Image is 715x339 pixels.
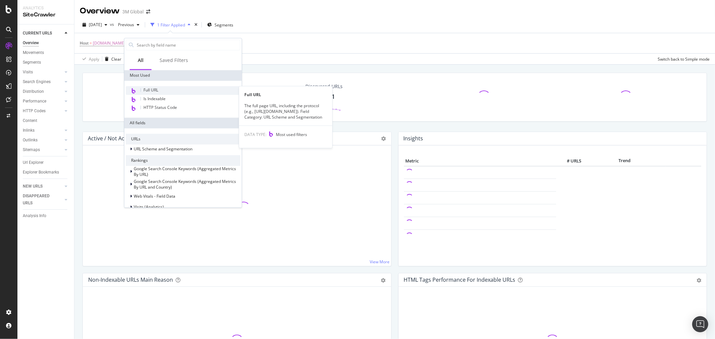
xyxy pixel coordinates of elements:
div: Clear [111,56,121,62]
button: Clear [102,54,121,64]
a: CURRENT URLS [23,30,63,37]
div: URLs [126,134,240,144]
a: Distribution [23,88,63,95]
a: Performance [23,98,63,105]
div: Discovered URLs [305,83,343,90]
a: Search Engines [23,78,63,85]
div: Visits [23,69,33,76]
a: DISAPPEARED URLS [23,193,63,207]
a: Sitemaps [23,146,63,153]
span: vs [110,21,115,27]
a: HTTP Codes [23,108,63,115]
span: Is Indexable [143,96,166,101]
div: Movements [23,49,44,56]
span: Web Vitals - Field Data [134,193,175,199]
a: Visits [23,69,63,76]
div: Performance [23,98,46,105]
a: View More [370,259,390,265]
a: Outlinks [23,137,63,144]
div: Switch back to Simple mode [658,56,710,62]
div: Rankings [126,155,240,166]
div: Analytics [23,5,69,11]
div: gear [381,278,386,283]
div: Outlinks [23,137,38,144]
span: HTTP Status Code [143,105,177,110]
i: Options [381,136,386,141]
div: HTML Tags Performance for Indexable URLs [404,276,516,283]
div: Apply [89,56,99,62]
a: Inlinks [23,127,63,134]
button: Previous [115,19,142,30]
a: Url Explorer [23,159,69,166]
button: Apply [80,54,99,64]
button: [DATE] [80,19,110,30]
div: Non-Indexable URLs Main Reason [88,276,173,283]
th: Trend [583,156,666,166]
div: Overview [80,5,120,17]
div: Analysis Info [23,212,46,219]
span: = [90,40,92,46]
div: All fields [124,118,242,128]
div: Sitemaps [23,146,40,153]
a: Segments [23,59,69,66]
th: Metric [404,156,556,166]
div: 3M Global [122,8,143,15]
div: Content [23,117,37,124]
div: Open Intercom Messenger [692,316,708,332]
div: Search Engines [23,78,51,85]
div: DISAPPEARED URLS [23,193,57,207]
span: Visits (Analytics) [134,204,164,210]
div: 1 Filter Applied [157,22,185,28]
div: The full page URL, including the protocol (e.g., [URL][DOMAIN_NAME]). Field Category: URL Scheme ... [239,103,332,120]
div: gear [697,278,701,283]
div: Saved Filters [160,57,188,64]
a: Content [23,117,69,124]
a: NEW URLS [23,183,63,190]
div: Inlinks [23,127,35,134]
div: NEW URLS [23,183,43,190]
button: Switch back to Simple mode [655,54,710,64]
a: Movements [23,49,69,56]
span: Full URL [143,87,158,93]
h4: Active / Not Active URLs [88,134,147,143]
div: Overview [23,40,39,47]
span: DATA TYPE: [244,131,266,137]
div: times [193,21,199,28]
div: Url Explorer [23,159,44,166]
th: # URLS [556,156,583,166]
div: Distribution [23,88,44,95]
span: 2025 Sep. 21st [89,22,102,27]
div: Segments [23,59,41,66]
a: Explorer Bookmarks [23,169,69,176]
span: URL Scheme and Segmentation [134,146,192,152]
span: Google Search Console Keywords (Aggregated Metrics By URL) [134,166,236,177]
div: Most Used [124,70,242,81]
span: Most used filters [276,131,307,137]
input: Search by field name [136,40,240,50]
div: Full URL [239,92,332,97]
a: Overview [23,40,69,47]
div: HTTP Codes [23,108,46,115]
div: Explorer Bookmarks [23,169,59,176]
button: 1 Filter Applied [148,19,193,30]
span: [DOMAIN_NAME] [93,39,125,48]
a: Analysis Info [23,212,69,219]
div: CURRENT URLS [23,30,52,37]
div: SiteCrawler [23,11,69,19]
h4: Insights [404,134,423,143]
button: Segments [204,19,236,30]
span: Segments [215,22,233,28]
span: Google Search Console Keywords (Aggregated Metrics By URL and Country) [134,179,236,190]
span: Host [80,40,88,46]
div: All [138,57,143,64]
span: Previous [115,22,134,27]
div: arrow-right-arrow-left [146,9,150,14]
